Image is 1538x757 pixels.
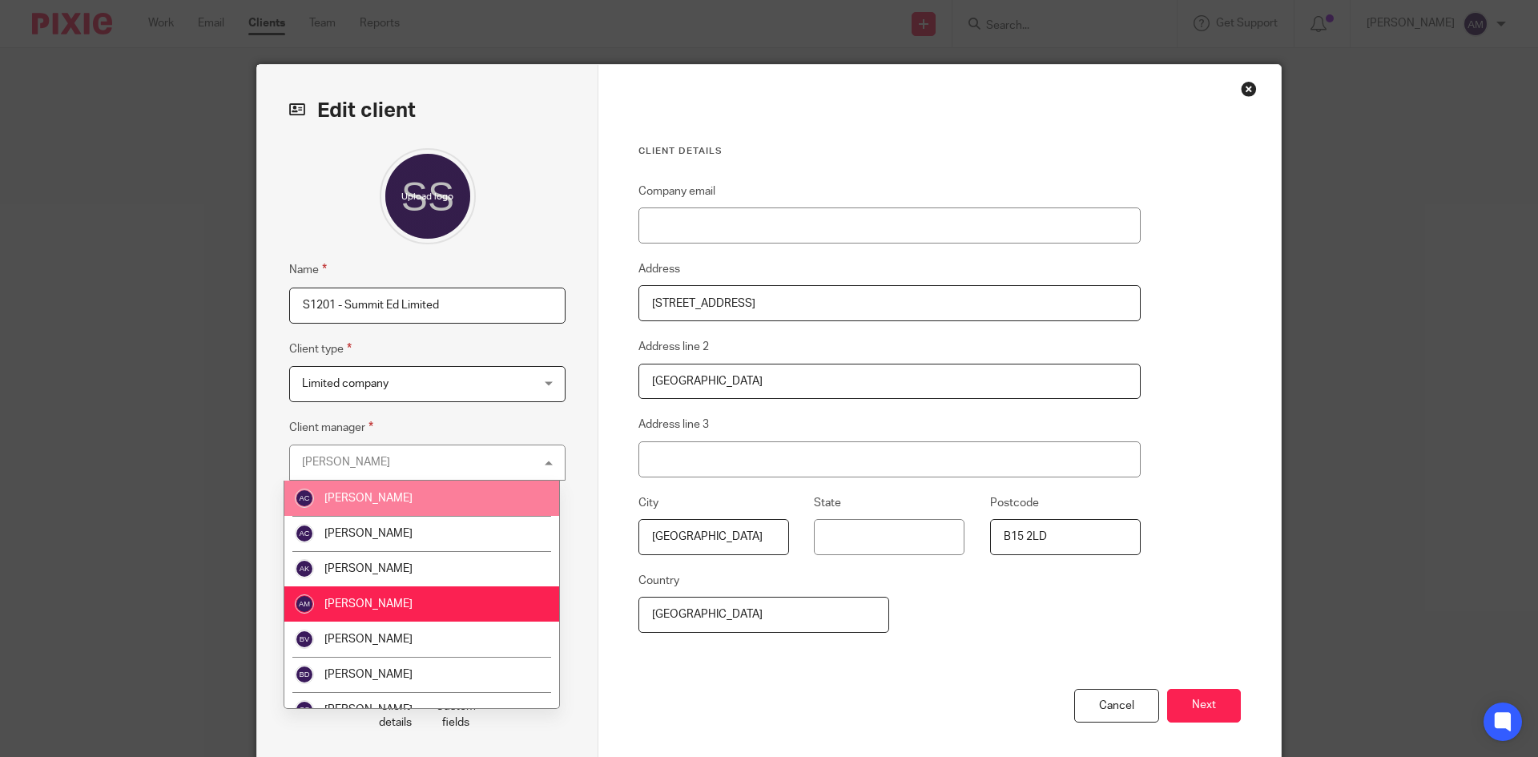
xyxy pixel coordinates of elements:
label: Country [638,573,679,589]
p: Client details [379,699,412,731]
h3: Client details [638,145,1141,158]
label: Name [289,260,327,279]
span: [PERSON_NAME] [324,528,413,539]
span: [PERSON_NAME] [324,634,413,645]
label: Postcode [990,495,1039,511]
span: [PERSON_NAME] [324,704,413,715]
span: Limited company [302,378,389,389]
h2: Edit client [289,97,566,124]
img: svg%3E [295,489,314,508]
button: Next [1167,689,1241,723]
img: svg%3E [295,665,314,684]
label: Address [638,261,680,277]
img: svg%3E [295,700,314,719]
label: Address line 3 [638,417,709,433]
label: Client manager [289,418,373,437]
img: svg%3E [295,594,314,614]
label: City [638,495,658,511]
label: Client type [289,340,352,358]
label: Company email [638,183,715,199]
label: State [814,495,841,511]
div: Close this dialog window [1241,81,1257,97]
label: Address line 2 [638,339,709,355]
span: [PERSON_NAME] [324,598,413,610]
div: [PERSON_NAME] [302,457,390,468]
span: [PERSON_NAME] [324,563,413,574]
div: Cancel [1074,689,1159,723]
span: [PERSON_NAME] [324,493,413,504]
img: svg%3E [295,559,314,578]
span: [PERSON_NAME] [324,669,413,680]
img: svg%3E [295,630,314,649]
img: svg%3E [295,524,314,543]
p: Custom fields [436,699,476,731]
